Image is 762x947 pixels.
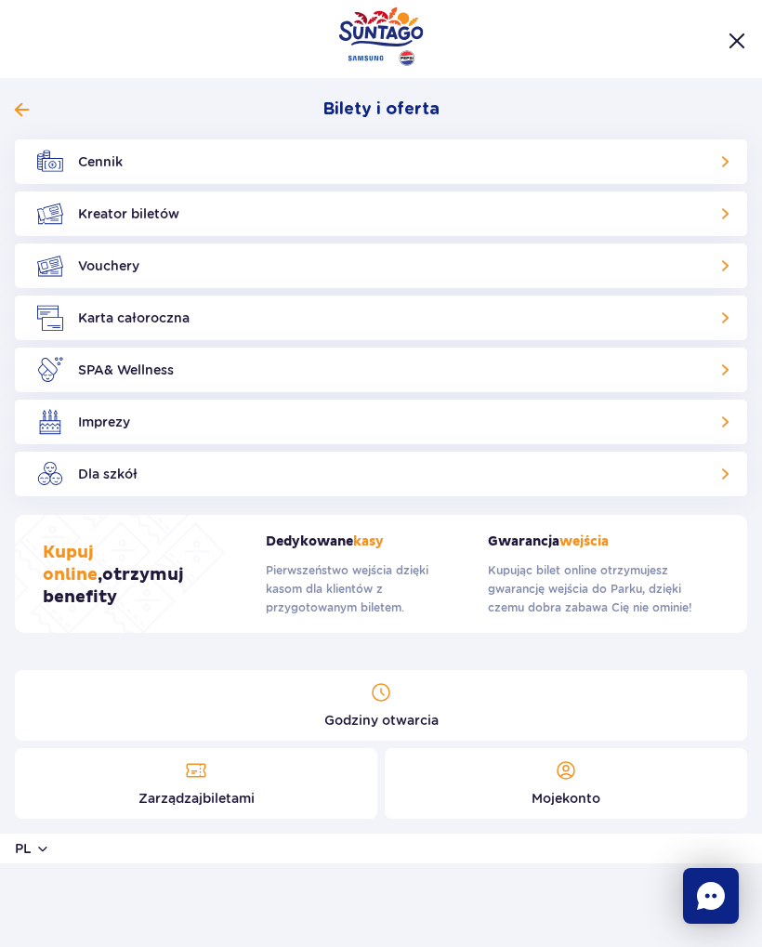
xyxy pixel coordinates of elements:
[683,868,739,924] div: Chat
[15,243,747,288] a: Vouchery
[266,533,460,549] strong: Dedykowane
[15,99,732,121] button: Bilety i oferta
[15,839,50,858] button: pl
[15,296,747,340] a: Karta całoroczna
[559,533,609,549] span: wejścia
[15,348,747,392] a: SPA& Wellness
[15,139,747,184] a: Cennik
[15,452,747,496] a: Dla szkół
[353,533,384,549] span: kasy
[339,7,424,66] img: Park of Poland
[385,748,747,819] a: Moje konto
[43,542,231,609] h3: , otrzymuj benefity
[15,748,377,819] a: Zarządzaj biletami
[15,400,747,444] a: Imprezy
[729,33,745,49] img: Close menu
[43,542,98,585] span: Kupuj online
[15,670,747,741] a: Godziny otwarcia
[727,31,747,51] button: Zamknij menu
[322,99,440,121] span: Bilety i oferta
[488,533,719,549] strong: Gwarancja
[78,360,174,380] span: SPA & Wellness
[488,561,719,617] p: Kupując bilet online otrzymujesz gwarancję wejścia do Parku, dzięki czemu dobra zabawa Cię nie om...
[15,191,747,236] a: Kreator biletów
[266,561,460,617] p: Pierwszeństwo wejścia dzięki kasom dla klientów z przygotowanym biletem.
